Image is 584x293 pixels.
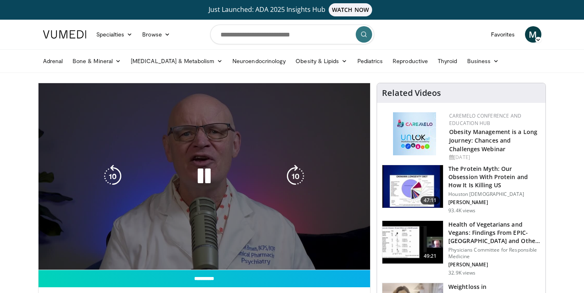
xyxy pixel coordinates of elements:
a: 49:21 Health of Vegetarians and Vegans: Findings From EPIC-[GEOGRAPHIC_DATA] and Othe… Physicians... [382,220,541,276]
p: Physicians Committee for Responsible Medicine [448,247,541,260]
h4: Related Videos [382,88,441,98]
a: Reproductive [388,53,433,69]
a: Obesity & Lipids [291,53,352,69]
span: 47:11 [420,196,440,204]
h3: The Protein Myth: Our Obsession With Protein and How It Is Killing US [448,165,541,189]
p: [PERSON_NAME] [448,199,541,206]
p: Houston [DEMOGRAPHIC_DATA] [448,191,541,198]
a: Specialties [91,26,138,43]
a: 47:11 The Protein Myth: Our Obsession With Protein and How It Is Killing US Houston [DEMOGRAPHIC_... [382,165,541,214]
a: Neuroendocrinology [227,53,291,69]
a: CaReMeLO Conference and Education Hub [449,112,521,127]
a: Favorites [486,26,520,43]
a: Obesity Management is a Long Journey: Chances and Challenges Webinar [449,128,537,153]
span: WATCH NOW [329,3,372,16]
img: b7b8b05e-5021-418b-a89a-60a270e7cf82.150x105_q85_crop-smart_upscale.jpg [382,165,443,208]
a: Adrenal [38,53,68,69]
div: [DATE] [449,154,539,161]
input: Search topics, interventions [210,25,374,44]
p: [PERSON_NAME] [448,261,541,268]
a: Business [462,53,504,69]
p: 32.9K views [448,270,475,276]
img: 606f2b51-b844-428b-aa21-8c0c72d5a896.150x105_q85_crop-smart_upscale.jpg [382,221,443,263]
a: Browse [137,26,175,43]
a: Pediatrics [352,53,388,69]
a: Thyroid [433,53,462,69]
video-js: Video Player [39,83,370,270]
img: 45df64a9-a6de-482c-8a90-ada250f7980c.png.150x105_q85_autocrop_double_scale_upscale_version-0.2.jpg [393,112,436,155]
h3: Health of Vegetarians and Vegans: Findings From EPIC-[GEOGRAPHIC_DATA] and Othe… [448,220,541,245]
a: Bone & Mineral [68,53,126,69]
span: 49:21 [420,252,440,260]
a: [MEDICAL_DATA] & Metabolism [126,53,227,69]
img: VuMedi Logo [43,30,86,39]
p: 93.4K views [448,207,475,214]
a: Just Launched: ADA 2025 Insights HubWATCH NOW [44,3,540,16]
a: M [525,26,541,43]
